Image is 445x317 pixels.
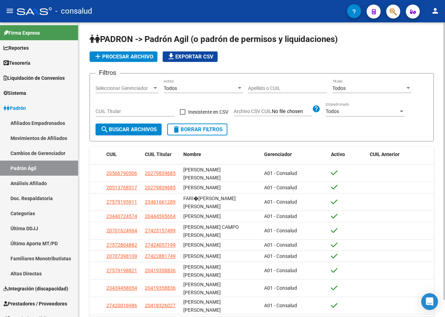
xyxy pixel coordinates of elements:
span: 27579195911 [106,199,137,205]
span: - consalud [55,3,92,19]
span: [PERSON_NAME] [183,185,221,190]
span: Todos [332,85,346,91]
span: Todos [326,108,339,114]
datatable-header-cell: CUIL Titular [142,147,181,162]
span: Integración (discapacidad) [3,285,68,293]
mat-icon: file_download [167,52,175,61]
span: Gerenciador [264,152,292,157]
span: A01 - Consalud [264,228,297,233]
span: Prestadores / Proveedores [3,300,67,308]
span: 20444595664 [145,213,176,219]
span: PADRON -> Padrón Agil (o padrón de permisos y liquidaciones) [90,34,338,44]
span: Archivo CSV CUIL [234,108,272,114]
span: [PERSON_NAME] [PERSON_NAME] [183,264,221,278]
span: FARI�[PERSON_NAME] [PERSON_NAME] [183,196,236,209]
span: Padrón [3,104,26,112]
button: Exportar CSV [163,51,218,62]
mat-icon: menu [6,7,14,15]
span: 23439458054 [106,285,137,291]
span: Activo [331,152,345,157]
span: [PERSON_NAME] [183,253,221,259]
span: CUIL [106,152,117,157]
span: Sistema [3,89,26,97]
datatable-header-cell: Gerenciador [261,147,328,162]
datatable-header-cell: Nombre [181,147,261,162]
span: A01 - Consalud [264,303,297,308]
span: 27420016986 [106,303,137,308]
span: [PERSON_NAME] CAMPO [PERSON_NAME] [183,224,239,238]
span: [PERSON_NAME] [183,213,221,219]
span: Tesorería [3,59,30,67]
span: 23440724574 [106,213,137,219]
span: A01 - Consalud [264,213,297,219]
span: 20707398109 [106,253,137,259]
span: Borrar Filtros [172,126,222,133]
span: Todos [164,85,177,91]
span: 20419358836 [145,285,176,291]
input: Archivo CSV CUIL [272,108,312,115]
span: [PERSON_NAME] [PERSON_NAME] [183,299,221,313]
span: 27572804882 [106,242,137,248]
span: Liquidación de Convenios [3,74,65,82]
span: A01 - Consalud [264,170,297,176]
span: Nombre [183,152,201,157]
mat-icon: add [94,52,102,61]
mat-icon: person [431,7,439,15]
datatable-header-cell: Activo [328,147,367,162]
span: 20279839685 [145,185,176,190]
span: 27424057199 [145,242,176,248]
button: Procesar archivo [90,51,157,62]
span: Inexistente en CSV [188,108,228,116]
span: [PERSON_NAME] [PERSON_NAME] [183,167,221,181]
span: 27425157499 [145,228,176,233]
span: 20566790506 [106,170,137,176]
datatable-header-cell: CUIL [104,147,142,162]
span: [PERSON_NAME] [183,242,221,248]
span: 27579198821 [106,268,137,273]
span: A01 - Consalud [264,185,297,190]
span: Seleccionar Gerenciador [96,85,152,91]
span: 27422881749 [145,253,176,259]
span: Reportes [3,44,29,52]
span: 20279839685 [145,170,176,176]
div: Open Intercom Messenger [421,293,438,310]
span: A01 - Consalud [264,242,297,248]
mat-icon: search [100,125,109,134]
span: CUIL Titular [145,152,171,157]
span: CUIL Anterior [370,152,400,157]
span: A01 - Consalud [264,253,297,259]
span: Exportar CSV [167,54,213,60]
span: Firma Express [3,29,40,37]
span: [PERSON_NAME] [PERSON_NAME] [183,282,221,295]
button: Buscar Archivos [96,124,162,135]
span: 20513768517 [106,185,137,190]
mat-icon: delete [172,125,181,134]
mat-icon: help [312,105,320,113]
span: Procesar archivo [94,54,153,60]
span: A01 - Consalud [264,268,297,273]
span: 20701624964 [106,228,137,233]
span: 20419358836 [145,268,176,273]
span: A01 - Consalud [264,199,297,205]
span: Buscar Archivos [100,126,157,133]
datatable-header-cell: CUIL Anterior [367,147,434,162]
span: A01 - Consalud [264,285,297,291]
button: Borrar Filtros [167,124,227,135]
span: 23461661289 [145,199,176,205]
span: 20418326027 [145,303,176,308]
h3: Filtros [96,68,120,78]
